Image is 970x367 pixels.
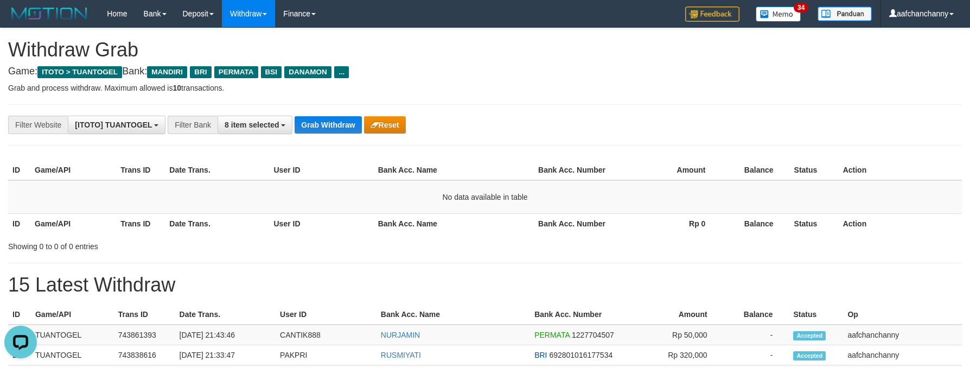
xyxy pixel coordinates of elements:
[30,160,116,180] th: Game/API
[4,4,37,37] button: Open LiveChat chat widget
[839,160,962,180] th: Action
[724,305,789,325] th: Balance
[168,116,218,134] div: Filter Bank
[8,274,962,296] h1: 15 Latest Withdraw
[114,345,175,365] td: 743838616
[8,160,30,180] th: ID
[374,213,534,233] th: Bank Acc. Name
[31,325,114,345] td: TUANTOGEL
[794,3,808,12] span: 34
[530,305,625,325] th: Bank Acc. Number
[625,345,724,365] td: Rp 320,000
[534,331,570,339] span: PERMATA
[8,116,68,134] div: Filter Website
[276,305,376,325] th: User ID
[534,160,620,180] th: Bank Acc. Number
[8,180,962,214] td: No data available in table
[175,325,276,345] td: [DATE] 21:43:46
[381,331,420,339] a: NURJAMIN
[8,213,30,233] th: ID
[534,213,620,233] th: Bank Acc. Number
[75,121,152,129] span: [ITOTO] TUANTOGEL
[625,305,724,325] th: Amount
[114,305,175,325] th: Trans ID
[284,66,331,78] span: DANAMON
[175,305,276,325] th: Date Trans.
[722,160,789,180] th: Balance
[8,305,31,325] th: ID
[843,325,962,345] td: aafchanchanny
[8,5,91,22] img: MOTION_logo.png
[190,66,211,78] span: BRI
[8,39,962,61] h1: Withdraw Grab
[843,345,962,365] td: aafchanchanny
[789,305,843,325] th: Status
[31,305,114,325] th: Game/API
[839,213,962,233] th: Action
[8,83,962,93] p: Grab and process withdraw. Maximum allowed is transactions.
[381,351,421,359] a: RUSMIYATI
[147,66,187,78] span: MANDIRI
[37,66,122,78] span: ITOTO > TUANTOGEL
[218,116,292,134] button: 8 item selected
[165,160,269,180] th: Date Trans.
[31,345,114,365] td: TUANTOGEL
[276,325,376,345] td: CANTIK888
[270,160,374,180] th: User ID
[793,351,826,360] span: Accepted
[620,213,722,233] th: Rp 0
[295,116,361,134] button: Grab Withdraw
[114,325,175,345] td: 743861393
[620,160,722,180] th: Amount
[793,331,826,340] span: Accepted
[572,331,614,339] span: Copy 1227704507 to clipboard
[8,237,396,252] div: Showing 0 to 0 of 0 entries
[270,213,374,233] th: User ID
[165,213,269,233] th: Date Trans.
[376,305,530,325] th: Bank Acc. Name
[790,213,839,233] th: Status
[214,66,258,78] span: PERMATA
[756,7,801,22] img: Button%20Memo.svg
[843,305,962,325] th: Op
[625,325,724,345] td: Rp 50,000
[276,345,376,365] td: PAKPRI
[790,160,839,180] th: Status
[261,66,282,78] span: BSI
[722,213,789,233] th: Balance
[30,213,116,233] th: Game/API
[724,325,789,345] td: -
[68,116,165,134] button: [ITOTO] TUANTOGEL
[116,213,165,233] th: Trans ID
[818,7,872,21] img: panduan.png
[116,160,165,180] th: Trans ID
[374,160,534,180] th: Bank Acc. Name
[724,345,789,365] td: -
[549,351,612,359] span: Copy 692801016177534 to clipboard
[8,66,962,77] h4: Game: Bank:
[334,66,349,78] span: ...
[173,84,181,92] strong: 10
[364,116,406,134] button: Reset
[534,351,547,359] span: BRI
[175,345,276,365] td: [DATE] 21:33:47
[225,121,279,129] span: 8 item selected
[685,7,739,22] img: Feedback.jpg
